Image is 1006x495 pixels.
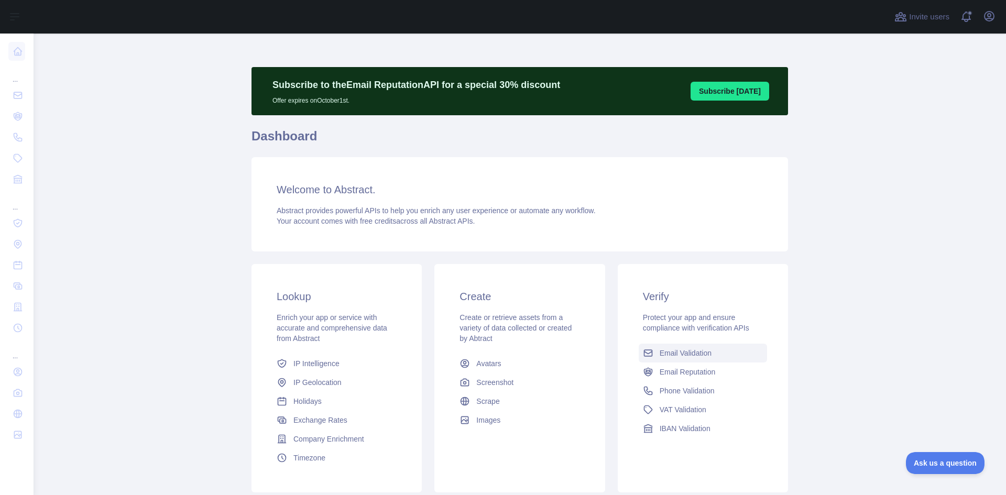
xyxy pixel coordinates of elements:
[455,392,584,411] a: Scrape
[476,396,499,406] span: Scrape
[272,92,560,105] p: Offer expires on October 1st.
[660,386,715,396] span: Phone Validation
[455,354,584,373] a: Avatars
[476,358,501,369] span: Avatars
[277,182,763,197] h3: Welcome to Abstract.
[639,362,767,381] a: Email Reputation
[643,289,763,304] h3: Verify
[906,452,985,474] iframe: Toggle Customer Support
[639,400,767,419] a: VAT Validation
[293,415,347,425] span: Exchange Rates
[8,339,25,360] div: ...
[277,313,387,343] span: Enrich your app or service with accurate and comprehensive data from Abstract
[639,419,767,438] a: IBAN Validation
[660,367,716,377] span: Email Reputation
[455,373,584,392] a: Screenshot
[277,206,596,215] span: Abstract provides powerful APIs to help you enrich any user experience or automate any workflow.
[639,381,767,400] a: Phone Validation
[8,191,25,212] div: ...
[660,404,706,415] span: VAT Validation
[272,430,401,448] a: Company Enrichment
[293,453,325,463] span: Timezone
[660,423,710,434] span: IBAN Validation
[272,354,401,373] a: IP Intelligence
[293,377,342,388] span: IP Geolocation
[455,411,584,430] a: Images
[643,313,749,332] span: Protect your app and ensure compliance with verification APIs
[8,63,25,84] div: ...
[293,434,364,444] span: Company Enrichment
[360,217,396,225] span: free credits
[476,377,513,388] span: Screenshot
[892,8,952,25] button: Invite users
[272,392,401,411] a: Holidays
[272,78,560,92] p: Subscribe to the Email Reputation API for a special 30 % discount
[251,128,788,153] h1: Dashboard
[293,358,340,369] span: IP Intelligence
[272,411,401,430] a: Exchange Rates
[639,344,767,362] a: Email Validation
[460,289,579,304] h3: Create
[460,313,572,343] span: Create or retrieve assets from a variety of data collected or created by Abtract
[691,82,769,101] button: Subscribe [DATE]
[272,373,401,392] a: IP Geolocation
[660,348,712,358] span: Email Validation
[476,415,500,425] span: Images
[277,217,475,225] span: Your account comes with across all Abstract APIs.
[293,396,322,406] span: Holidays
[277,289,397,304] h3: Lookup
[909,11,949,23] span: Invite users
[272,448,401,467] a: Timezone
